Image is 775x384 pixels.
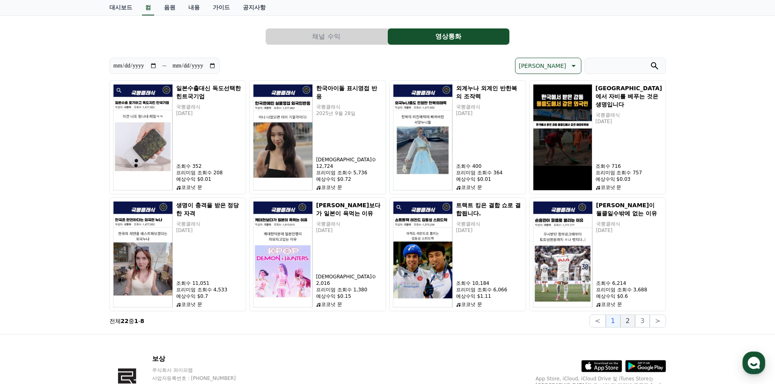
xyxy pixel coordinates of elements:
font: 3 [640,317,644,325]
font: 코코넛 문 [601,302,622,307]
button: 울릉도에서 자비를 베푸는 것은 생명입니다 [GEOGRAPHIC_DATA]에서 자비를 베푸는 것은 생명입니다 국뽕클래식 [DATE] 조회수 716 프리미엄 조회수 757 예상수... [529,80,666,194]
font: 예상수익 $0.01 [176,176,211,182]
font: [DATE] [596,228,613,233]
font: 국뽕클래식 [456,221,480,227]
font: 예상수익 $0.01 [456,176,491,182]
font: [DATE] [596,119,612,124]
font: 국뽕클래식 [176,221,201,227]
font: 예상수익 $0.72 [316,176,351,182]
font: 프리미엄 조회수 6,066 [456,287,507,293]
font: 코코넛 문 [181,302,202,307]
font: 2 [626,317,630,325]
img: 생명이 충격을 받은 정당한 자격 [113,201,173,308]
font: [PERSON_NAME]보다가 일본이 욕먹는 이유 [316,202,380,217]
font: 조회수 716 [596,163,621,169]
font: 코코넛 문 [600,184,622,190]
button: 외계누나 외계인 반한복의 조작력 외계누나 외계인 반한복의 조작력 국뽕클래식 [DATE] 조회수 400 프리미엄 조회수 364 예상수익 $0.01 코코넛 문 [389,80,526,194]
font: 영상통화 [435,33,461,40]
font: 국뽕클래식 [176,104,201,110]
font: 프리미엄 조회수 4,533 [176,287,227,293]
font: 대시보드 [109,4,132,11]
font: [DATE] [176,111,193,116]
font: 예상수익 $0.15 [316,293,351,299]
a: 대화 [54,258,105,278]
font: 음원 [164,4,175,11]
font: [DATE] [176,228,193,233]
font: [DEMOGRAPHIC_DATA]수 12,724 [316,157,376,169]
font: 조회수 6,214 [596,280,626,286]
font: 국뽕클래식 [316,221,341,227]
button: 영상통화 [388,28,509,45]
img: 외계누나 외계인 반한복의 조작력 [393,84,453,191]
font: 조회수 400 [456,163,482,169]
font: > [655,317,660,325]
font: [DATE] [316,228,333,233]
font: 국뽕클래식 [316,104,341,110]
font: 국뽕클래식 [456,104,480,110]
font: 1 [134,318,138,324]
button: < [589,315,605,328]
button: [PERSON_NAME] [515,58,581,74]
button: 1 [606,315,620,328]
font: [DATE] [456,111,473,116]
img: 케데헌보다가 일본이 욕먹는 이유 [253,201,313,308]
button: 일본수출대신 독도선택한 힌트국기업 일본수출대신 독도선택한 힌트국기업 국뽕클래식 [DATE] 조회수 352 프리미엄 조회수 208 예상수익 $0.01 코코넛 문 [109,80,246,194]
font: 코코넛 문 [181,184,202,190]
font: 트랙트 킹은 결합 쇼로 결합됩니다. [456,202,521,217]
a: 설정 [105,258,156,278]
font: 채널 수익 [312,33,340,40]
font: 일본수출대신 독도선택한 힌트국기업 [176,85,241,100]
font: 프리미엄 조회수 364 [456,170,503,176]
font: 조회수 352 [176,163,202,169]
font: [PERSON_NAME] [519,63,566,69]
button: 채널 수익 [266,28,387,45]
font: [DATE] [456,228,473,233]
font: 코코넛 문 [461,302,482,307]
font: 컴 [145,4,151,11]
font: 예상수익 $1.11 [456,293,491,299]
font: 전체 [109,318,121,324]
font: 프리미엄 조회수 208 [176,170,223,176]
img: 트랙트 킹은 결합 쇼로 결합됩니다. [393,201,453,308]
font: 한국아이돌 표시영접 반응 [316,85,377,100]
font: 국뽕클래식 [596,221,620,227]
font: [DEMOGRAPHIC_DATA]수 2,016 [316,274,376,286]
button: 생명이 충격을 받은 정당한 자격 생명이 충격을 받은 정당한 자격 국뽕클래식 [DATE] 조회수 11,051 프리미엄 조회수 4,533 예상수익 $0.7 코코넛 문 [109,197,246,311]
font: 가이드 [213,4,230,11]
font: 예상수익 $0.6 [596,293,628,299]
font: 주식회사 와이피랩 [152,367,193,373]
font: 공지사항 [243,4,266,11]
font: 프리미엄 조회수 3,688 [596,287,647,293]
font: 프리미엄 조회수 5,736 [316,170,367,176]
img: 일본수출대신 독도선택한 힌트국기업 [113,84,173,191]
font: 코코넛 문 [321,184,342,190]
font: 보상 [152,355,165,362]
font: 코코넛 문 [321,302,342,307]
font: 내용 [188,4,200,11]
button: 손흥민이 월클일수밖에 없는 이유 [PERSON_NAME]이 월클일수밖에 없는 이유 국뽕클래식 [DATE] 조회수 6,214 프리미엄 조회수 3,688 예상수익 $0.6 코코넛 문 [529,197,666,311]
font: - [138,318,140,324]
font: 생명이 충격을 받은 정당한 자격 [176,202,239,217]
a: 홈 [2,258,54,278]
img: 한국아이돌 표시영접 반응 [253,84,313,191]
font: 조회수 11,051 [176,280,210,286]
font: 중 [129,318,134,324]
button: > [650,315,666,328]
font: [GEOGRAPHIC_DATA]에서 자비를 베푸는 것은 생명입니다 [596,85,662,108]
button: 2 [620,315,635,328]
font: 국뽕클래식 [596,112,620,118]
font: 1 [611,317,615,325]
button: 3 [635,315,650,328]
img: 손흥민이 월클일수밖에 없는 이유 [533,201,593,308]
font: 예상수익 $0.03 [596,176,631,182]
font: 프리미엄 조회수 1,380 [316,287,367,293]
font: 예상수익 $0.7 [176,293,208,299]
button: 케데헌보다가 일본이 욕먹는 이유 [PERSON_NAME]보다가 일본이 욕먹는 이유 국뽕클래식 [DATE] [DEMOGRAPHIC_DATA]수 2,016 프리미엄 조회수 1,3... [249,197,386,311]
span: 홈 [26,270,31,276]
font: 프리미엄 조회수 757 [596,170,642,176]
span: 설정 [126,270,135,276]
font: [PERSON_NAME]이 월클일수밖에 없는 이유 [596,202,657,217]
span: 대화 [74,270,84,277]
